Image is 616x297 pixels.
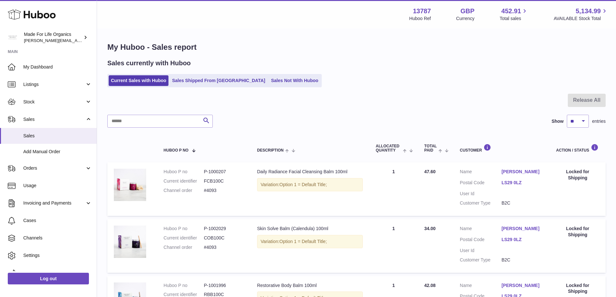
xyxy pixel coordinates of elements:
[369,219,418,273] td: 1
[8,273,89,284] a: Log out
[556,226,599,238] div: Locked for Shipping
[413,7,431,16] strong: 13787
[257,148,284,153] span: Description
[460,7,474,16] strong: GBP
[24,31,82,44] div: Made For Life Organics
[502,180,543,186] a: LS29 0LZ
[424,283,436,288] span: 42.08
[502,282,543,289] a: [PERSON_NAME]
[257,226,363,232] div: Skin Solve Balm (Calendula) 100ml
[8,33,17,42] img: geoff.winwood@madeforlifeorganics.com
[164,187,204,194] dt: Channel order
[204,169,244,175] dd: P-1000207
[460,169,502,176] dt: Name
[204,226,244,232] dd: P-1002029
[554,16,608,22] span: AVAILABLE Stock Total
[164,235,204,241] dt: Current identifier
[556,282,599,295] div: Locked for Shipping
[554,7,608,22] a: 5,134.99 AVAILABLE Stock Total
[164,226,204,232] dt: Huboo P no
[502,237,543,243] a: LS29 0LZ
[23,183,92,189] span: Usage
[114,226,146,258] img: skin-solve-balm-_calendula_-100ml-cob50-1-v1.jpg
[502,226,543,232] a: [PERSON_NAME]
[23,149,92,155] span: Add Manual Order
[556,144,599,153] div: Action / Status
[269,75,320,86] a: Sales Not With Huboo
[23,81,85,88] span: Listings
[500,7,528,22] a: 452.91 Total sales
[460,180,502,187] dt: Postal Code
[109,75,168,86] a: Current Sales with Huboo
[460,282,502,290] dt: Name
[424,169,436,174] span: 47.60
[460,248,502,254] dt: User Id
[556,169,599,181] div: Locked for Shipping
[279,182,327,187] span: Option 1 = Default Title;
[23,165,85,171] span: Orders
[576,7,601,16] span: 5,134.99
[502,169,543,175] a: [PERSON_NAME]
[376,144,401,153] span: ALLOCATED Quantity
[460,257,502,263] dt: Customer Type
[23,235,92,241] span: Channels
[204,235,244,241] dd: COB100C
[500,16,528,22] span: Total sales
[23,64,92,70] span: My Dashboard
[460,200,502,206] dt: Customer Type
[460,226,502,233] dt: Name
[409,16,431,22] div: Huboo Ref
[23,133,92,139] span: Sales
[460,144,543,153] div: Customer
[164,169,204,175] dt: Huboo P no
[456,16,475,22] div: Currency
[204,244,244,250] dd: #4093
[257,178,363,191] div: Variation:
[170,75,267,86] a: Sales Shipped From [GEOGRAPHIC_DATA]
[552,118,564,124] label: Show
[23,116,85,122] span: Sales
[164,148,189,153] span: Huboo P no
[460,237,502,244] dt: Postal Code
[424,226,436,231] span: 34.00
[424,144,437,153] span: Total paid
[501,7,521,16] span: 452.91
[23,200,85,206] span: Invoicing and Payments
[107,42,606,52] h1: My Huboo - Sales report
[257,235,363,248] div: Variation:
[23,217,92,224] span: Cases
[592,118,606,124] span: entries
[23,99,85,105] span: Stock
[164,282,204,289] dt: Huboo P no
[369,162,418,216] td: 1
[24,38,164,43] span: [PERSON_NAME][EMAIL_ADDRESS][PERSON_NAME][DOMAIN_NAME]
[502,257,543,263] dd: B2C
[114,169,146,201] img: daily-radiance-facial-cleansing-balm-100ml-fcb100c-1_995858cb-a846-4b22-a335-6d27998d1aea.jpg
[107,59,191,68] h2: Sales currently with Huboo
[460,191,502,197] dt: User Id
[279,239,327,244] span: Option 1 = Default Title;
[257,282,363,289] div: Restorative Body Balm 100ml
[204,178,244,184] dd: FCB100C
[204,187,244,194] dd: #4093
[23,252,92,259] span: Settings
[204,282,244,289] dd: P-1001996
[164,178,204,184] dt: Current identifier
[257,169,363,175] div: Daily Radiance Facial Cleansing Balm 100ml
[164,244,204,250] dt: Channel order
[502,200,543,206] dd: B2C
[23,270,92,276] span: Returns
